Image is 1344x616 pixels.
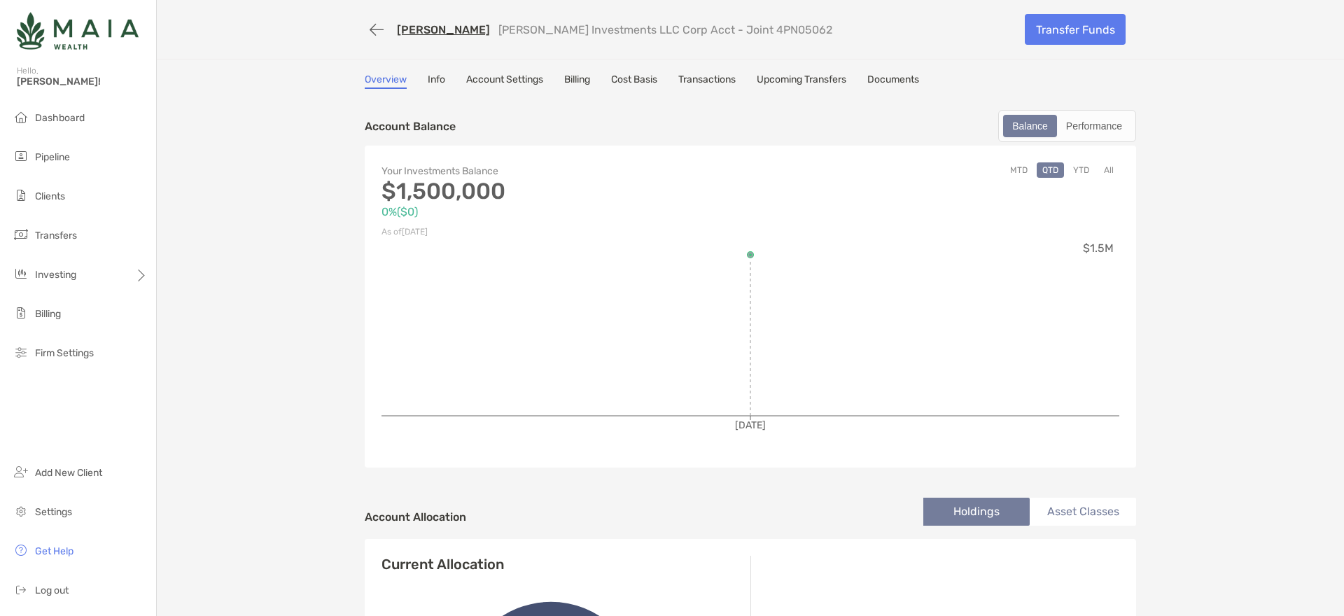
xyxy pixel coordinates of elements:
[365,118,456,135] p: Account Balance
[13,304,29,321] img: billing icon
[1037,162,1064,178] button: QTD
[867,73,919,89] a: Documents
[35,112,85,124] span: Dashboard
[13,344,29,360] img: firm-settings icon
[1004,116,1056,136] div: Balance
[1098,162,1119,178] button: All
[923,498,1030,526] li: Holdings
[381,223,750,241] p: As of [DATE]
[678,73,736,89] a: Transactions
[735,419,766,431] tspan: [DATE]
[13,148,29,164] img: pipeline icon
[35,467,102,479] span: Add New Client
[13,108,29,125] img: dashboard icon
[13,503,29,519] img: settings icon
[365,510,466,524] h4: Account Allocation
[365,73,407,89] a: Overview
[428,73,445,89] a: Info
[757,73,846,89] a: Upcoming Transfers
[1004,162,1033,178] button: MTD
[13,463,29,480] img: add_new_client icon
[998,110,1136,142] div: segmented control
[381,556,504,573] h4: Current Allocation
[381,183,750,200] p: $1,500,000
[13,226,29,243] img: transfers icon
[35,308,61,320] span: Billing
[1067,162,1095,178] button: YTD
[1030,498,1136,526] li: Asset Classes
[564,73,590,89] a: Billing
[13,187,29,204] img: clients icon
[35,151,70,163] span: Pipeline
[13,265,29,282] img: investing icon
[35,545,73,557] span: Get Help
[498,23,832,36] p: [PERSON_NAME] Investments LLC Corp Acct - Joint 4PN05062
[17,76,148,87] span: [PERSON_NAME]!
[13,581,29,598] img: logout icon
[35,230,77,241] span: Transfers
[35,506,72,518] span: Settings
[466,73,543,89] a: Account Settings
[1083,241,1114,255] tspan: $1.5M
[611,73,657,89] a: Cost Basis
[1025,14,1126,45] a: Transfer Funds
[13,542,29,559] img: get-help icon
[35,269,76,281] span: Investing
[35,584,69,596] span: Log out
[381,162,750,180] p: Your Investments Balance
[17,6,139,56] img: Zoe Logo
[397,23,490,36] a: [PERSON_NAME]
[35,190,65,202] span: Clients
[381,203,750,220] p: 0% ( $0 )
[35,347,94,359] span: Firm Settings
[1058,116,1130,136] div: Performance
